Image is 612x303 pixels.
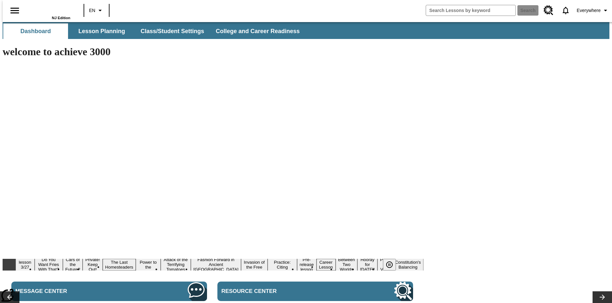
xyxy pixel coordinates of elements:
div: Home [28,2,70,20]
button: Slide 1 Test lesson 3/27 en [16,254,35,275]
button: Slide 14 Hooray for Constitution Day! [357,256,377,273]
button: Open side menu [5,1,24,20]
span: NJ Edition [52,16,70,20]
span: Resource Center [221,288,340,295]
button: Lesson carousel, Next [593,291,612,303]
button: Slide 8 Fashion Forward in Ancient Rome [191,256,241,273]
a: Resource Center, Will open in new tab [540,2,557,19]
button: Pause [383,259,396,271]
button: Slide 5 The Last Homesteaders [103,259,136,271]
span: Everywhere [577,7,601,14]
button: Slide 9 The Invasion of the Free CD [241,254,268,275]
button: Slide 16 The Constitution's Balancing Act [392,254,423,275]
input: search field [426,5,515,16]
div: Pause [383,259,402,271]
button: Dashboard [3,23,68,39]
button: Slide 15 Point of View [377,256,392,273]
h1: welcome to achieve 3000 [3,46,423,58]
button: Language: EN, Select a language [86,5,107,16]
button: Slide 7 Attack of the Terrifying Tomatoes [161,256,191,273]
button: Slide 10 Mixed Practice: Citing Evidence [268,254,297,275]
button: Slide 12 Career Lesson [317,259,336,271]
a: Resource Center, Will open in new tab [217,282,413,301]
button: Slide 3 Cars of the Future? [63,256,83,273]
a: Home [28,3,70,16]
button: Profile/Settings [574,5,612,16]
button: Slide 11 Pre-release lesson [297,256,317,273]
button: Slide 6 Solar Power to the People [136,254,160,275]
a: Notifications [557,2,574,19]
div: SubNavbar [3,22,609,39]
div: SubNavbar [3,23,306,39]
a: Message Center [11,282,207,301]
span: EN [89,7,95,14]
button: Lesson Planning [69,23,134,39]
button: Slide 13 Between Two Worlds [336,256,358,273]
button: College and Career Readiness [211,23,305,39]
button: Slide 4 Private! Keep Out! [83,256,102,273]
button: Class/Student Settings [135,23,209,39]
span: Message Center [15,288,134,295]
button: Slide 2 Do You Want Fries With That? [35,256,63,273]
